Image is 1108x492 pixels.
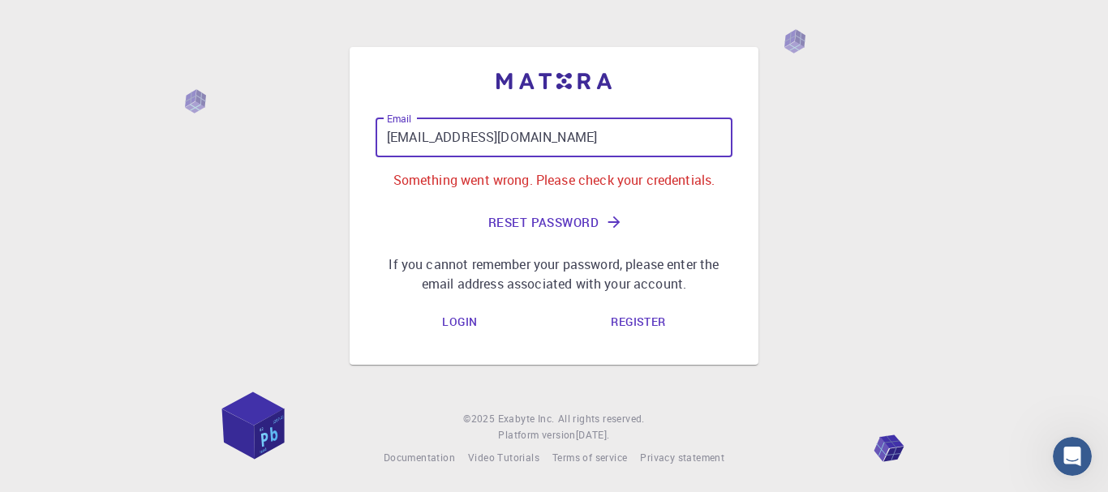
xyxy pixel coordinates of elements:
[576,427,610,443] a: [DATE].
[498,411,555,427] a: Exabyte Inc.
[552,450,627,466] a: Terms of service
[463,411,497,427] span: © 2025
[429,306,490,339] a: Login
[32,11,91,26] span: Support
[598,306,678,339] a: Register
[640,450,724,466] a: Privacy statement
[640,451,724,464] span: Privacy statement
[498,427,575,443] span: Platform version
[376,170,732,190] p: Something went wrong. Please check your credentials.
[387,112,412,126] label: Email
[576,428,610,441] span: [DATE] .
[1053,437,1092,476] iframe: Intercom live chat
[468,451,539,464] span: Video Tutorials
[552,451,627,464] span: Terms of service
[376,255,732,293] p: If you cannot remember your password, please enter the email address associated with your account.
[498,412,555,425] span: Exabyte Inc.
[384,450,455,466] a: Documentation
[558,411,645,427] span: All rights reserved.
[384,451,455,464] span: Documentation
[376,203,732,242] button: Reset Password
[468,450,539,466] a: Video Tutorials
